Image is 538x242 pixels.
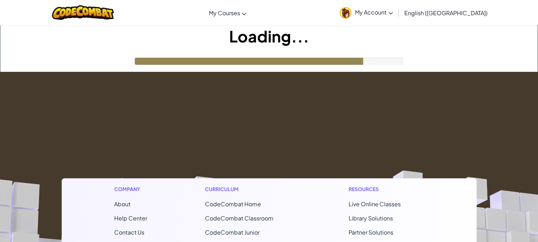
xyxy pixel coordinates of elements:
[349,200,401,208] a: Live Online Classes
[114,214,147,222] a: Help Center
[349,185,424,193] h1: Resources
[340,7,351,19] img: avatar
[114,185,147,193] h1: Company
[355,8,393,16] span: My Account
[401,3,491,22] a: English ([GEOGRAPHIC_DATA])
[52,5,114,20] img: CodeCombat logo
[205,200,261,208] span: CodeCombat Home
[209,9,240,17] span: My Courses
[114,229,144,236] span: Contact Us
[205,3,250,22] a: My Courses
[404,9,488,17] span: English ([GEOGRAPHIC_DATA])
[205,185,291,193] h1: Curriculum
[0,25,538,47] h1: Loading...
[349,229,393,236] a: Partner Solutions
[349,214,393,222] a: Library Solutions
[336,1,396,24] a: My Account
[205,229,260,236] a: CodeCombat Junior
[205,214,273,222] a: CodeCombat Classroom
[114,200,131,208] a: About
